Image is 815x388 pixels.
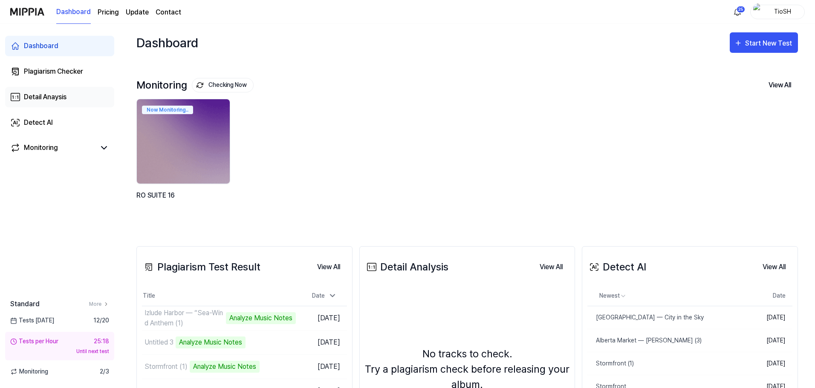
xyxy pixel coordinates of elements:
[145,308,224,328] div: Izlude Harbor — “Sea-Wind Anthem (1)
[136,190,232,212] div: RO SUITE 16
[145,337,173,348] div: Untitled 3
[587,329,743,352] a: Alberta Market — [PERSON_NAME] (3)
[587,336,702,345] div: Alberta Market — [PERSON_NAME] (3)
[756,259,792,276] button: View All
[5,112,114,133] a: Detect AI
[743,306,792,329] td: [DATE]
[309,289,340,303] div: Date
[10,143,95,153] a: Monitoring
[24,92,66,102] div: Detail Anaysis
[136,99,232,221] a: Now Monitoring..backgroundIamgeRO SUITE 16
[296,306,347,331] td: [DATE]
[10,337,58,346] div: Tests per Hour
[126,7,149,17] a: Update
[533,259,569,276] button: View All
[10,316,54,325] span: Tests [DATE]
[296,355,347,379] td: [DATE]
[587,359,634,368] div: Stormfront (1)
[190,361,260,373] div: Analyze Music Notes
[137,99,230,184] img: backgroundIamge
[745,38,794,49] div: Start New Test
[142,259,260,275] div: Plagiarism Test Result
[98,7,119,17] button: Pricing
[743,329,792,352] td: [DATE]
[743,352,792,375] td: [DATE]
[176,336,246,348] div: Analyze Music Notes
[766,7,799,16] div: TioSH
[10,348,109,355] div: Until next test
[737,6,745,13] div: 25
[136,78,254,92] div: Monitoring
[731,5,744,19] button: 알림25
[750,5,805,19] button: profileTioSH
[197,82,203,89] img: monitoring Icon
[310,259,347,276] button: View All
[587,352,743,375] a: Stormfront (1)
[145,362,188,372] div: Stormfront (1)
[89,300,109,308] a: More
[142,106,193,114] div: Now Monitoring..
[56,0,91,24] a: Dashboard
[10,367,48,376] span: Monitoring
[296,331,347,355] td: [DATE]
[10,299,40,309] span: Standard
[156,7,181,17] a: Contact
[136,32,198,53] div: Dashboard
[587,259,646,275] div: Detect AI
[142,286,296,306] th: Title
[5,61,114,82] a: Plagiarism Checker
[100,367,109,376] span: 2 / 3
[365,259,448,275] div: Detail Analysis
[587,306,743,329] a: [GEOGRAPHIC_DATA] — City in the Sky
[24,143,58,153] div: Monitoring
[732,7,743,17] img: 알림
[587,313,704,322] div: [GEOGRAPHIC_DATA] — City in the Sky
[730,32,798,53] button: Start New Test
[533,258,569,276] a: View All
[5,87,114,107] a: Detail Anaysis
[24,118,53,128] div: Detect AI
[93,316,109,325] span: 12 / 20
[192,78,254,92] button: Checking Now
[24,66,83,77] div: Plagiarism Checker
[753,3,763,20] img: profile
[756,258,792,276] a: View All
[5,36,114,56] a: Dashboard
[94,337,109,346] div: 25:18
[310,258,347,276] a: View All
[24,41,58,51] div: Dashboard
[743,286,792,306] th: Date
[762,76,798,94] button: View All
[226,312,296,324] div: Analyze Music Notes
